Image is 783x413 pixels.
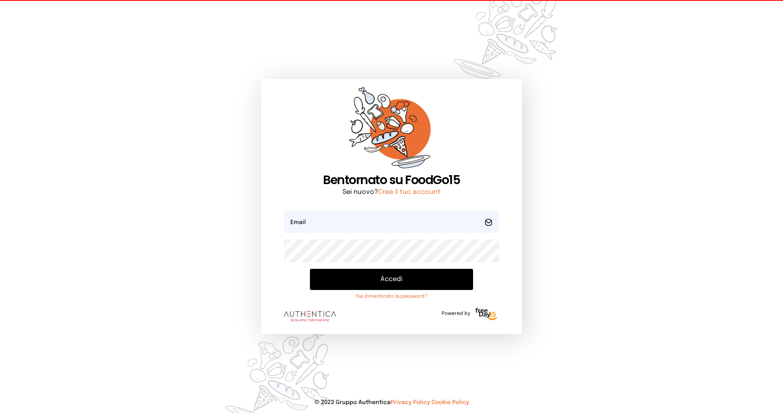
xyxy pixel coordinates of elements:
[442,310,470,317] span: Powered by
[284,187,499,197] p: Sei nuovo?
[310,269,473,290] button: Accedi
[13,398,770,406] p: © 2023 Gruppo Authentica
[378,189,440,196] a: Crea il tuo account
[473,306,499,323] img: logo-freeday.3e08031.png
[431,400,469,405] a: Cookie Policy
[284,311,336,322] img: logo.8f33a47.png
[310,293,473,300] a: Hai dimenticato la password?
[284,173,499,187] h1: Bentornato su FoodGo15
[349,87,434,173] img: sticker-orange.65babaf.png
[391,400,430,405] a: Privacy Policy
